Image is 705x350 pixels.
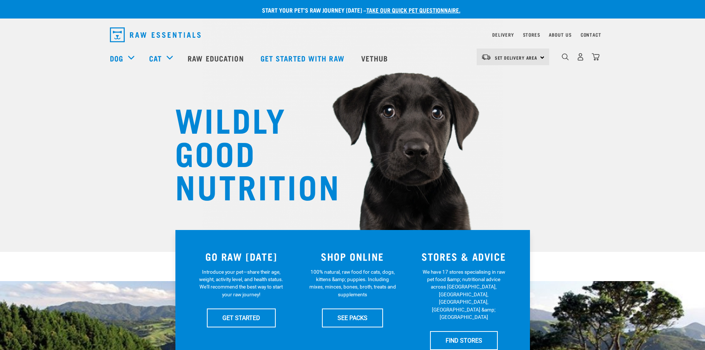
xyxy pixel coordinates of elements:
[366,8,460,11] a: take our quick pet questionnaire.
[207,309,276,327] a: GET STARTED
[309,268,396,299] p: 100% natural, raw food for cats, dogs, kittens &amp; puppies. Including mixes, minces, bones, bro...
[562,53,569,60] img: home-icon-1@2x.png
[322,309,383,327] a: SEE PACKS
[523,33,540,36] a: Stores
[413,251,515,262] h3: STORES & ADVICE
[301,251,404,262] h3: SHOP ONLINE
[180,43,253,73] a: Raw Education
[592,53,600,61] img: home-icon@2x.png
[190,251,293,262] h3: GO RAW [DATE]
[110,53,123,64] a: Dog
[253,43,354,73] a: Get started with Raw
[481,54,491,60] img: van-moving.png
[149,53,162,64] a: Cat
[420,268,507,321] p: We have 17 stores specialising in raw pet food &amp; nutritional advice across [GEOGRAPHIC_DATA],...
[577,53,584,61] img: user.png
[110,27,201,42] img: Raw Essentials Logo
[175,102,323,202] h1: WILDLY GOOD NUTRITION
[104,24,601,45] nav: dropdown navigation
[430,331,498,350] a: FIND STORES
[495,56,538,59] span: Set Delivery Area
[581,33,601,36] a: Contact
[198,268,285,299] p: Introduce your pet—share their age, weight, activity level, and health status. We'll recommend th...
[354,43,397,73] a: Vethub
[492,33,514,36] a: Delivery
[549,33,571,36] a: About Us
